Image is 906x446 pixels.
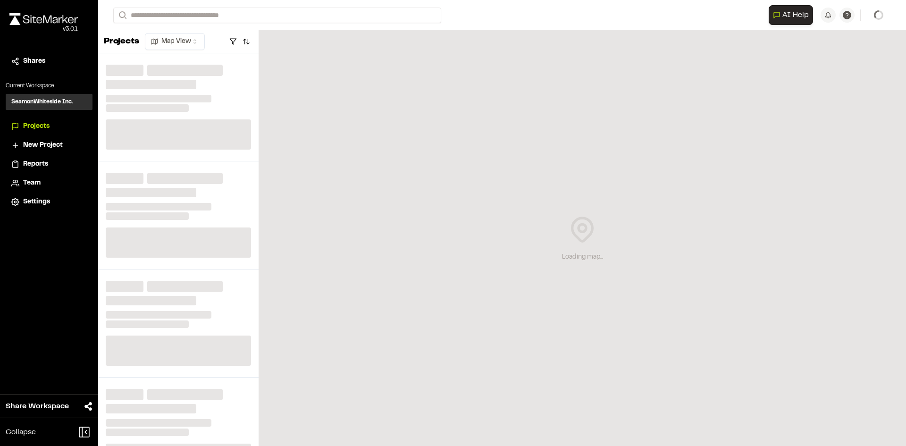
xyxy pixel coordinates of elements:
[11,56,87,67] a: Shares
[23,178,41,188] span: Team
[23,197,50,207] span: Settings
[11,197,87,207] a: Settings
[23,159,48,169] span: Reports
[782,9,809,21] span: AI Help
[11,98,73,106] h3: SeamonWhiteside Inc.
[23,140,63,151] span: New Project
[6,401,69,412] span: Share Workspace
[769,5,817,25] div: Open AI Assistant
[9,25,78,34] div: Oh geez...please don't...
[11,178,87,188] a: Team
[11,140,87,151] a: New Project
[113,8,130,23] button: Search
[9,13,78,25] img: rebrand.png
[23,56,45,67] span: Shares
[6,427,36,438] span: Collapse
[11,121,87,132] a: Projects
[23,121,50,132] span: Projects
[104,35,139,48] p: Projects
[562,252,603,262] div: Loading map...
[11,159,87,169] a: Reports
[769,5,813,25] button: Open AI Assistant
[6,82,92,90] p: Current Workspace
